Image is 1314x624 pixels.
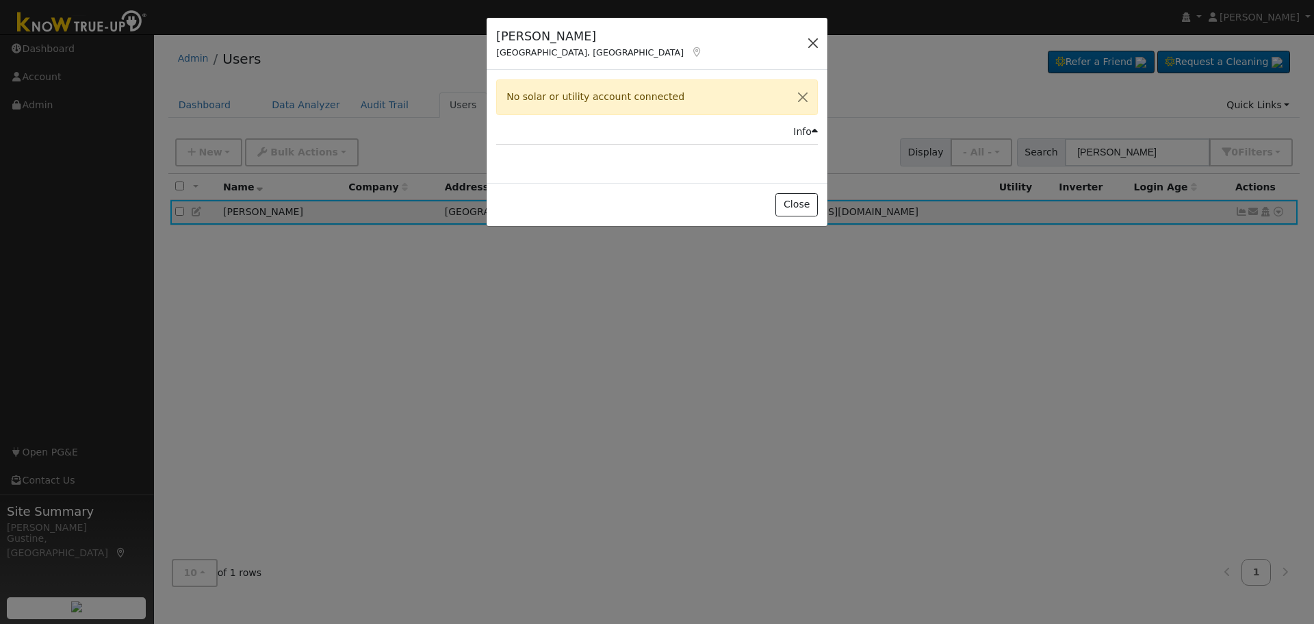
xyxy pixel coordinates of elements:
[496,79,818,114] div: No solar or utility account connected
[691,47,703,58] a: Map
[788,80,817,114] button: Close
[775,193,817,216] button: Close
[496,47,684,58] span: [GEOGRAPHIC_DATA], [GEOGRAPHIC_DATA]
[496,27,703,45] h5: [PERSON_NAME]
[793,125,818,139] div: Info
